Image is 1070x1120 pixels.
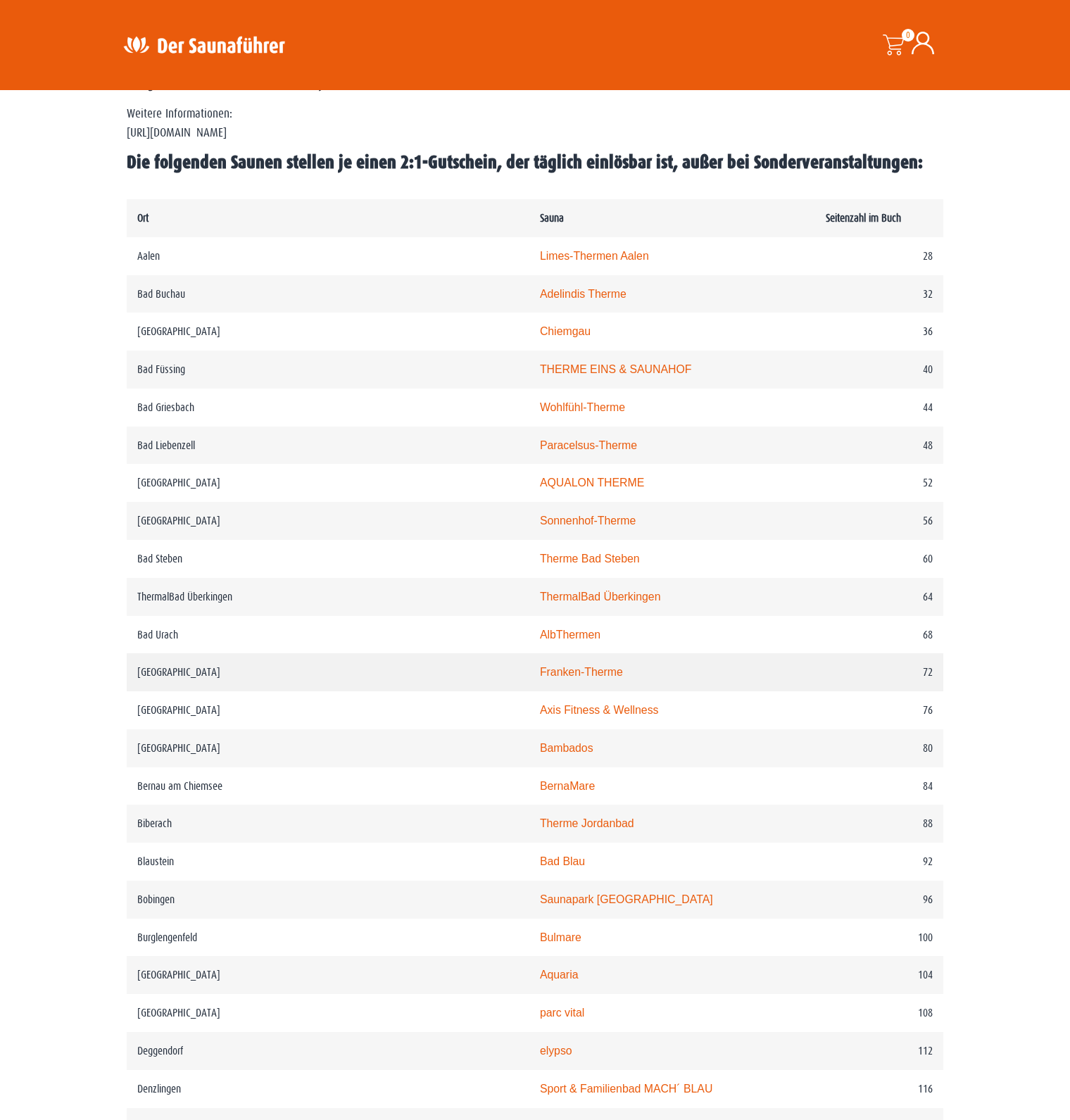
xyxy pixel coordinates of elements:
[826,212,901,224] b: Seitenzahl im Buch
[815,1070,943,1108] td: 116
[540,288,627,300] a: Adelindis Therme
[540,969,579,981] a: Aquaria
[815,805,943,843] td: 88
[540,1007,584,1019] a: parc vital
[540,742,593,754] a: Bambados
[815,767,943,805] td: 84
[127,956,529,994] td: [GEOGRAPHIC_DATA]
[127,351,529,389] td: Bad Füssing
[127,389,529,427] td: Bad Griesbach
[540,325,591,337] a: Chiemgau
[540,893,713,905] a: Saunapark [GEOGRAPHIC_DATA]
[540,629,600,641] a: AlbThermen
[815,881,943,919] td: 96
[127,919,529,957] td: Burglengenfeld
[540,553,640,565] a: Therme Bad Steben
[127,237,529,275] td: Aalen
[127,1070,529,1108] td: Denzlingen
[540,591,661,603] a: ThermalBad Überkingen
[127,464,529,502] td: [GEOGRAPHIC_DATA]
[127,994,529,1032] td: [GEOGRAPHIC_DATA]
[540,666,623,678] a: Franken-Therme
[815,919,943,957] td: 100
[815,502,943,540] td: 56
[540,363,691,375] a: THERME EINS & SAUNAHOF
[127,767,529,805] td: Bernau am Chiemsee
[815,389,943,427] td: 44
[540,1045,572,1057] a: elypso
[127,105,943,142] p: Weitere Informationen: [URL][DOMAIN_NAME]
[540,817,634,829] a: Therme Jordanbad
[127,843,529,881] td: Blaustein
[540,439,637,451] a: Paracelsus-Therme
[815,843,943,881] td: 92
[127,275,529,313] td: Bad Buchau
[127,805,529,843] td: Biberach
[815,956,943,994] td: 104
[540,515,636,527] a: Sonnenhof-Therme
[540,1083,712,1095] a: Sport & Familienbad MACH´ BLAU
[815,1032,943,1070] td: 112
[815,237,943,275] td: 28
[127,502,529,540] td: [GEOGRAPHIC_DATA]
[127,653,529,691] td: [GEOGRAPHIC_DATA]
[815,994,943,1032] td: 108
[815,578,943,616] td: 64
[815,729,943,767] td: 80
[540,704,659,716] a: Axis Fitness & Wellness
[127,313,529,351] td: [GEOGRAPHIC_DATA]
[540,780,595,792] a: BernaMare
[127,540,529,578] td: Bad Steben
[815,427,943,465] td: 48
[815,464,943,502] td: 52
[127,152,923,172] span: Die folgenden Saunen stellen je einen 2:1-Gutschein, der täglich einlösbar ist, außer bei Sonderv...
[540,477,644,489] a: AQUALON THERME
[815,351,943,389] td: 40
[127,881,529,919] td: Bobingen
[815,691,943,729] td: 76
[540,401,625,413] a: Wohlfühl-Therme
[540,212,564,224] b: Sauna
[540,250,649,262] a: Limes-Thermen Aalen
[127,729,529,767] td: [GEOGRAPHIC_DATA]
[127,616,529,654] td: Bad Urach
[127,578,529,616] td: ThermalBad Überkingen
[540,855,585,867] a: Bad Blau
[902,29,914,42] span: 0
[815,540,943,578] td: 60
[815,313,943,351] td: 36
[540,931,581,943] a: Bulmare
[127,427,529,465] td: Bad Liebenzell
[815,653,943,691] td: 72
[815,616,943,654] td: 68
[137,212,149,224] b: Ort
[127,691,529,729] td: [GEOGRAPHIC_DATA]
[127,1032,529,1070] td: Deggendorf
[815,275,943,313] td: 32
